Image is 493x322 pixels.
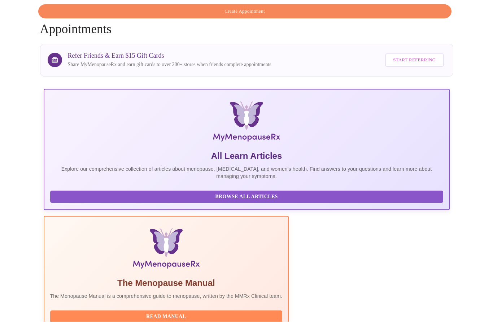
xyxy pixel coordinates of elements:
h4: Appointments [40,5,453,37]
a: Browse All Articles [50,193,445,199]
span: Create Appointment [47,8,443,16]
button: Browse All Articles [50,191,443,204]
h3: Refer Friends & Earn $15 Gift Cards [68,52,271,60]
button: Start Referring [385,54,444,67]
span: Browse All Articles [57,193,436,202]
p: Share MyMenopauseRx and earn gift cards to over 200+ stores when friends complete appointments [68,61,271,69]
h5: All Learn Articles [50,151,443,162]
span: Read Manual [57,313,275,322]
p: Explore our comprehensive collection of articles about menopause, [MEDICAL_DATA], and women's hea... [50,166,443,180]
button: Create Appointment [38,5,451,19]
a: Read Manual [50,313,284,319]
a: Start Referring [383,50,445,71]
span: Start Referring [393,56,436,65]
p: The Menopause Manual is a comprehensive guide to menopause, written by the MMRx Clinical team. [50,293,283,300]
img: Menopause Manual [87,229,245,272]
h5: The Menopause Manual [50,278,283,289]
img: MyMenopauseRx Logo [111,101,382,145]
